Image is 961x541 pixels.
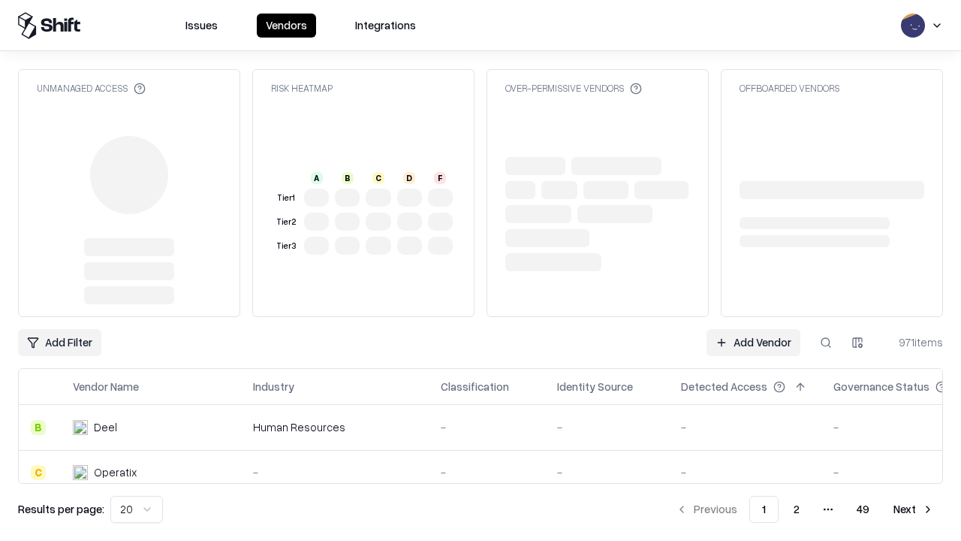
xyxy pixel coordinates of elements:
button: Integrations [346,14,425,38]
nav: pagination [667,496,943,523]
div: Detected Access [681,379,767,394]
div: B [31,420,46,435]
img: Deel [73,420,88,435]
div: Human Resources [253,419,417,435]
button: Next [884,496,943,523]
div: Classification [441,379,509,394]
p: Results per page: [18,501,104,517]
button: Add Filter [18,329,101,356]
div: Risk Heatmap [271,82,333,95]
div: Tier 3 [274,240,298,252]
div: Offboarded Vendors [740,82,839,95]
div: Tier 2 [274,216,298,228]
div: - [681,464,809,480]
img: Operatix [73,465,88,480]
div: 971 items [883,334,943,350]
button: 1 [749,496,779,523]
div: C [31,465,46,480]
div: C [372,172,384,184]
div: Identity Source [557,379,633,394]
div: - [253,464,417,480]
div: - [681,419,809,435]
div: - [441,419,533,435]
div: Unmanaged Access [37,82,146,95]
div: Operatix [94,464,137,480]
a: Add Vendor [706,329,800,356]
div: - [557,464,657,480]
div: Tier 1 [274,192,298,204]
div: Vendor Name [73,379,139,394]
button: Issues [176,14,227,38]
div: Deel [94,419,117,435]
div: Industry [253,379,294,394]
div: - [441,464,533,480]
div: F [434,172,446,184]
div: A [311,172,323,184]
button: Vendors [257,14,316,38]
div: Governance Status [833,379,929,394]
div: D [403,172,415,184]
div: B [342,172,354,184]
div: Over-Permissive Vendors [505,82,642,95]
button: 2 [782,496,812,523]
div: - [557,419,657,435]
button: 49 [845,496,881,523]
